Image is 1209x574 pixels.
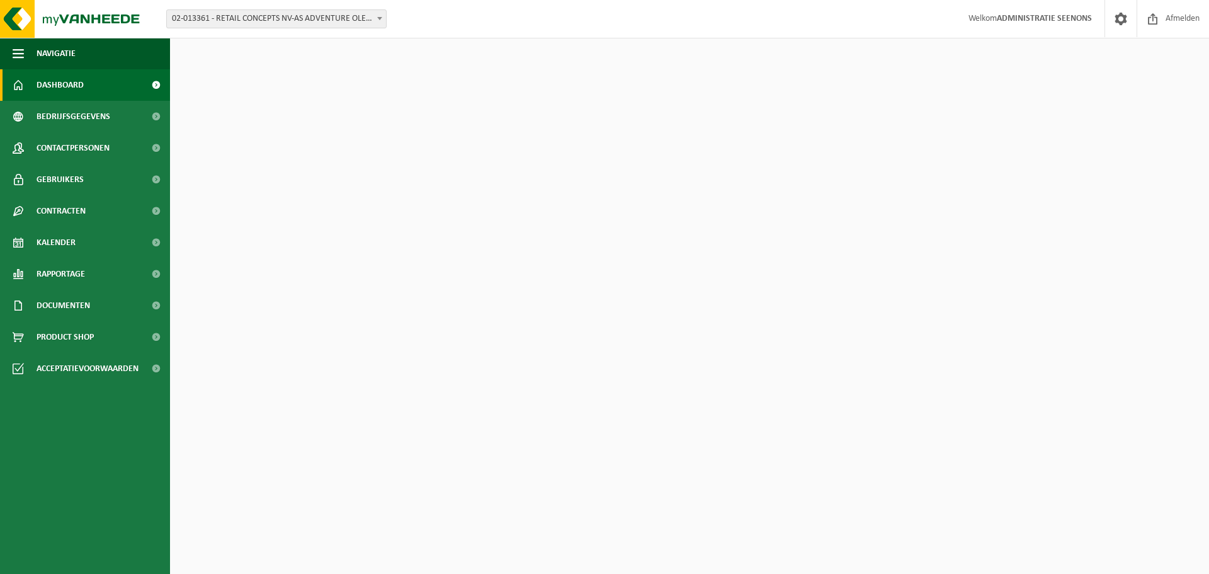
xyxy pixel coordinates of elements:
[37,258,85,290] span: Rapportage
[37,290,90,321] span: Documenten
[166,9,387,28] span: 02-013361 - RETAIL CONCEPTS NV-AS ADVENTURE OLEN - OLEN
[37,69,84,101] span: Dashboard
[37,195,86,227] span: Contracten
[37,101,110,132] span: Bedrijfsgegevens
[37,38,76,69] span: Navigatie
[37,164,84,195] span: Gebruikers
[37,353,139,384] span: Acceptatievoorwaarden
[997,14,1092,23] strong: ADMINISTRATIE SEENONS
[167,10,386,28] span: 02-013361 - RETAIL CONCEPTS NV-AS ADVENTURE OLEN - OLEN
[37,321,94,353] span: Product Shop
[37,227,76,258] span: Kalender
[37,132,110,164] span: Contactpersonen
